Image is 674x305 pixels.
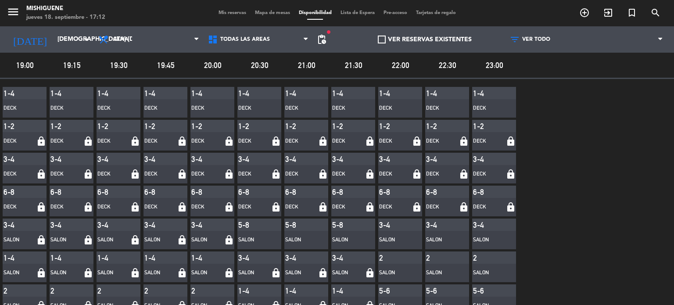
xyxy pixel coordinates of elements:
[285,187,307,197] div: 6-8
[336,11,379,15] span: Lista de Espera
[97,137,128,146] div: DECK
[426,89,448,98] div: 1-4
[285,286,307,295] div: 1-4
[97,269,128,277] div: SALON
[426,236,457,244] div: SALON
[238,286,260,295] div: 1-4
[379,137,409,146] div: DECK
[285,122,307,131] div: 1-2
[191,203,222,212] div: DECK
[50,253,72,262] div: 1-4
[238,89,260,98] div: 1-4
[191,122,213,131] div: 1-2
[473,89,495,98] div: 1-4
[34,235,47,245] i: lock
[409,202,422,212] i: lock
[50,104,81,113] div: DECK
[4,122,25,131] div: 1-2
[285,170,315,179] div: DECK
[426,269,457,277] div: SALON
[144,286,166,295] div: 2
[7,30,53,49] i: [DATE]
[191,253,213,262] div: 1-4
[285,89,307,98] div: 1-4
[175,268,187,278] i: lock
[191,89,213,98] div: 1-4
[7,5,20,18] i: menu
[238,187,260,197] div: 6-8
[379,220,401,230] div: 3-4
[214,11,251,15] span: Mis reservas
[315,136,328,147] i: lock
[426,203,456,212] div: DECK
[473,104,504,113] div: DECK
[191,104,222,113] div: DECK
[82,34,92,45] i: arrow_drop_down
[26,13,105,22] div: jueves 18. septiembre - 17:12
[128,136,140,147] i: lock
[144,220,166,230] div: 3-4
[332,203,362,212] div: DECK
[222,202,234,212] i: lock
[50,89,72,98] div: 1-4
[191,220,213,230] div: 3-4
[378,59,423,72] span: 22:00
[50,236,81,244] div: SALON
[81,169,93,179] i: lock
[128,235,140,245] i: lock
[175,202,187,212] i: lock
[238,154,260,164] div: 3-4
[650,7,661,18] i: search
[97,253,119,262] div: 1-4
[456,202,469,212] i: lock
[175,136,187,147] i: lock
[4,187,25,197] div: 6-8
[50,154,72,164] div: 3-4
[26,4,105,13] div: Mishiguene
[34,169,47,179] i: lock
[426,220,448,230] div: 3-4
[332,170,362,179] div: DECK
[294,11,336,15] span: Disponibilidad
[50,269,81,277] div: SALON
[238,122,260,131] div: 1-2
[81,202,93,212] i: lock
[603,7,613,18] i: exit_to_app
[4,286,25,295] div: 2
[4,137,34,146] div: DECK
[34,202,47,212] i: lock
[97,122,119,131] div: 1-2
[379,122,401,131] div: 1-2
[627,7,637,18] i: turned_in_not
[97,187,119,197] div: 6-8
[472,59,516,72] span: 23:00
[50,187,72,197] div: 6-8
[379,253,401,262] div: 2
[50,286,72,295] div: 2
[332,269,362,277] div: SALON
[362,169,375,179] i: lock
[579,7,590,18] i: add_circle_outline
[97,170,128,179] div: DECK
[81,136,93,147] i: lock
[128,169,140,179] i: lock
[362,268,375,278] i: lock
[191,187,213,197] div: 6-8
[4,269,34,277] div: SALON
[326,29,331,35] span: fiber_manual_record
[285,203,315,212] div: DECK
[238,220,260,230] div: 5-8
[222,268,234,278] i: lock
[473,154,495,164] div: 3-4
[473,187,495,197] div: 6-8
[473,170,503,179] div: DECK
[238,203,269,212] div: DECK
[315,202,328,212] i: lock
[238,236,269,244] div: SALON
[144,122,166,131] div: 1-2
[34,268,47,278] i: lock
[379,170,409,179] div: DECK
[97,220,119,230] div: 3-4
[4,89,25,98] div: 1-4
[50,59,94,72] span: 19:15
